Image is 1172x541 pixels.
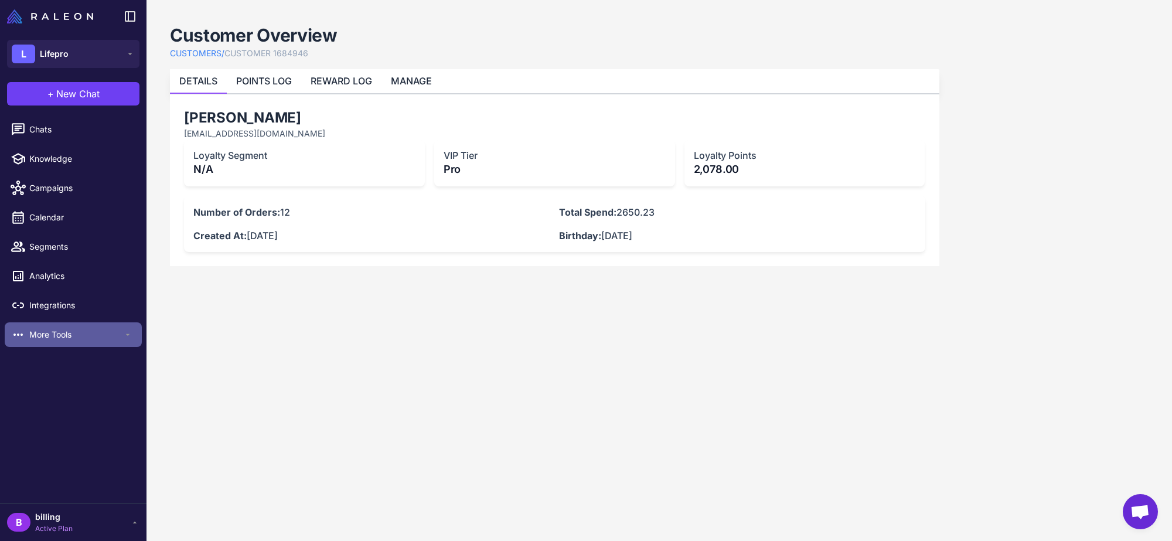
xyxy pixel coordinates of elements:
[694,149,916,161] h3: Loyalty Points
[29,328,123,341] span: More Tools
[5,176,142,200] a: Campaigns
[5,117,142,142] a: Chats
[184,127,925,140] p: [EMAIL_ADDRESS][DOMAIN_NAME]
[56,87,100,101] span: New Chat
[444,149,666,161] h3: VIP Tier
[170,23,338,47] h1: Customer Overview
[193,230,247,241] strong: Created At:
[236,75,292,87] a: POINTS LOG
[193,229,550,243] p: [DATE]
[193,149,415,161] h3: Loyalty Segment
[35,511,73,523] span: billing
[1123,494,1158,529] a: Open chat
[391,75,432,87] a: MANAGE
[193,205,550,219] p: 12
[5,205,142,230] a: Calendar
[559,206,616,218] strong: Total Spend:
[179,75,217,87] a: DETAILS
[193,161,415,177] p: N/A
[311,75,372,87] a: REWARD LOG
[7,40,139,68] button: LLifepro
[224,47,308,60] a: CUSTOMER 1684946
[559,205,915,219] p: 2650.23
[170,47,224,60] a: CUSTOMERS/
[5,293,142,318] a: Integrations
[35,523,73,534] span: Active Plan
[193,206,280,218] strong: Number of Orders:
[694,161,916,177] p: 2,078.00
[47,87,54,101] span: +
[29,299,132,312] span: Integrations
[222,48,224,58] span: /
[7,82,139,106] button: +New Chat
[29,211,132,224] span: Calendar
[29,240,132,253] span: Segments
[12,45,35,63] div: L
[29,270,132,283] span: Analytics
[29,182,132,195] span: Campaigns
[559,230,601,241] strong: Birthday:
[444,161,666,177] p: Pro
[5,147,142,171] a: Knowledge
[29,123,132,136] span: Chats
[559,229,915,243] p: [DATE]
[5,234,142,259] a: Segments
[40,47,69,60] span: Lifepro
[7,9,93,23] img: Raleon Logo
[184,108,925,127] h2: [PERSON_NAME]
[7,513,30,532] div: B
[29,152,132,165] span: Knowledge
[5,264,142,288] a: Analytics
